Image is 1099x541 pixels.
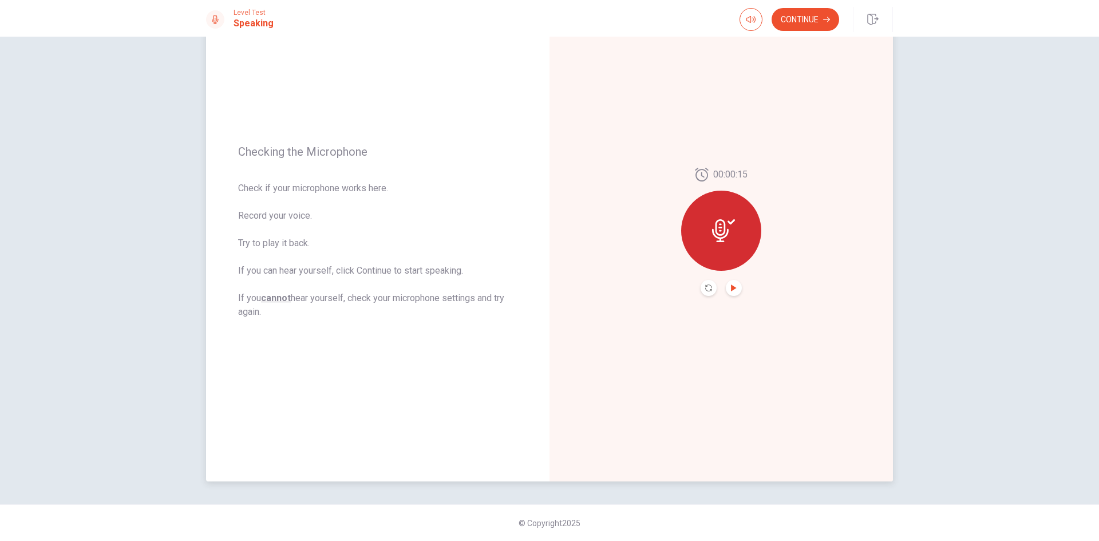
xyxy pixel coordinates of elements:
[701,280,717,296] button: Record Again
[519,519,580,528] span: © Copyright 2025
[234,9,274,17] span: Level Test
[238,145,517,159] span: Checking the Microphone
[234,17,274,30] h1: Speaking
[726,280,742,296] button: Play Audio
[772,8,839,31] button: Continue
[713,168,748,181] span: 00:00:15
[238,181,517,319] span: Check if your microphone works here. Record your voice. Try to play it back. If you can hear your...
[261,293,291,303] u: cannot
